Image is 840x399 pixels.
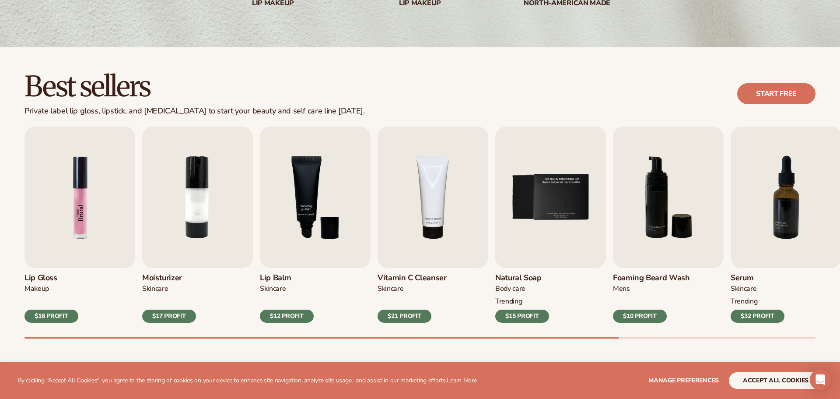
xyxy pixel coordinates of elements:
[260,273,314,283] h3: Lip Balm
[24,273,78,283] h3: Lip Gloss
[378,284,447,293] div: Skincare
[613,127,724,323] a: 6 / 9
[378,127,488,323] a: 4 / 9
[17,377,477,385] p: By clicking "Accept All Cookies", you agree to the storing of cookies on your device to enhance s...
[613,273,690,283] h3: Foaming beard wash
[495,273,549,283] h3: Natural Soap
[495,284,549,293] div: BODY Care
[24,284,78,293] div: MAKEUP
[737,83,815,104] a: Start free
[24,106,365,116] div: Private label lip gloss, lipstick, and [MEDICAL_DATA] to start your beauty and self care line [DA...
[495,297,549,306] div: TRENDING
[495,310,549,323] div: $15 PROFIT
[378,273,447,283] h3: Vitamin C Cleanser
[142,273,196,283] h3: Moisturizer
[142,127,253,323] a: 2 / 9
[648,372,719,389] button: Manage preferences
[731,310,784,323] div: $32 PROFIT
[142,284,196,293] div: SKINCARE
[24,72,365,101] h2: Best sellers
[260,127,371,323] a: 3 / 9
[731,273,784,283] h3: Serum
[260,284,314,293] div: SKINCARE
[613,310,667,323] div: $10 PROFIT
[24,310,78,323] div: $16 PROFIT
[24,127,135,268] img: Shopify Image 5
[447,376,476,385] a: Learn More
[648,376,719,385] span: Manage preferences
[731,297,784,306] div: TRENDING
[495,127,606,323] a: 5 / 9
[729,372,822,389] button: accept all cookies
[378,310,431,323] div: $21 PROFIT
[260,310,314,323] div: $12 PROFIT
[731,284,784,293] div: SKINCARE
[810,369,831,390] div: Open Intercom Messenger
[613,284,690,293] div: mens
[24,127,135,323] a: 1 / 9
[142,310,196,323] div: $17 PROFIT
